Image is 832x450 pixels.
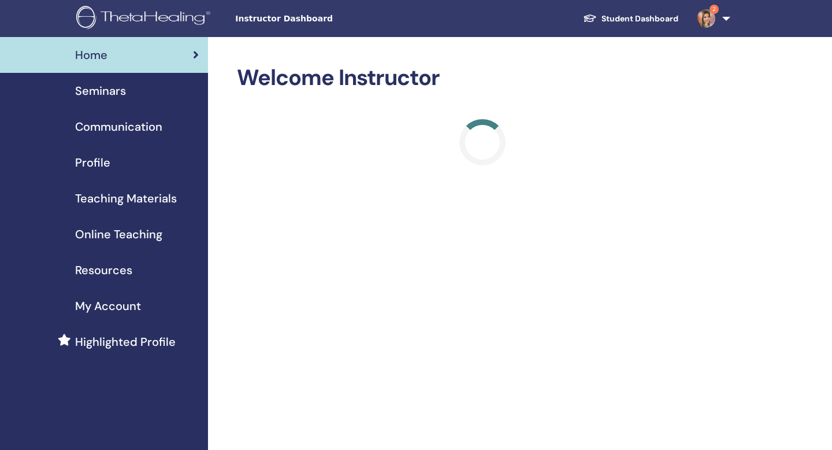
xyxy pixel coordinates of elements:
[710,5,719,14] span: 2
[76,6,214,32] img: logo.png
[75,297,141,315] span: My Account
[75,333,176,351] span: Highlighted Profile
[75,261,132,279] span: Resources
[697,9,715,28] img: default.jpg
[75,226,162,243] span: Online Teaching
[75,46,107,64] span: Home
[75,190,177,207] span: Teaching Materials
[574,8,688,29] a: Student Dashboard
[237,65,728,91] h2: Welcome Instructor
[75,154,110,171] span: Profile
[75,82,126,99] span: Seminars
[75,118,162,135] span: Communication
[583,13,597,23] img: graduation-cap-white.svg
[235,13,408,25] span: Instructor Dashboard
